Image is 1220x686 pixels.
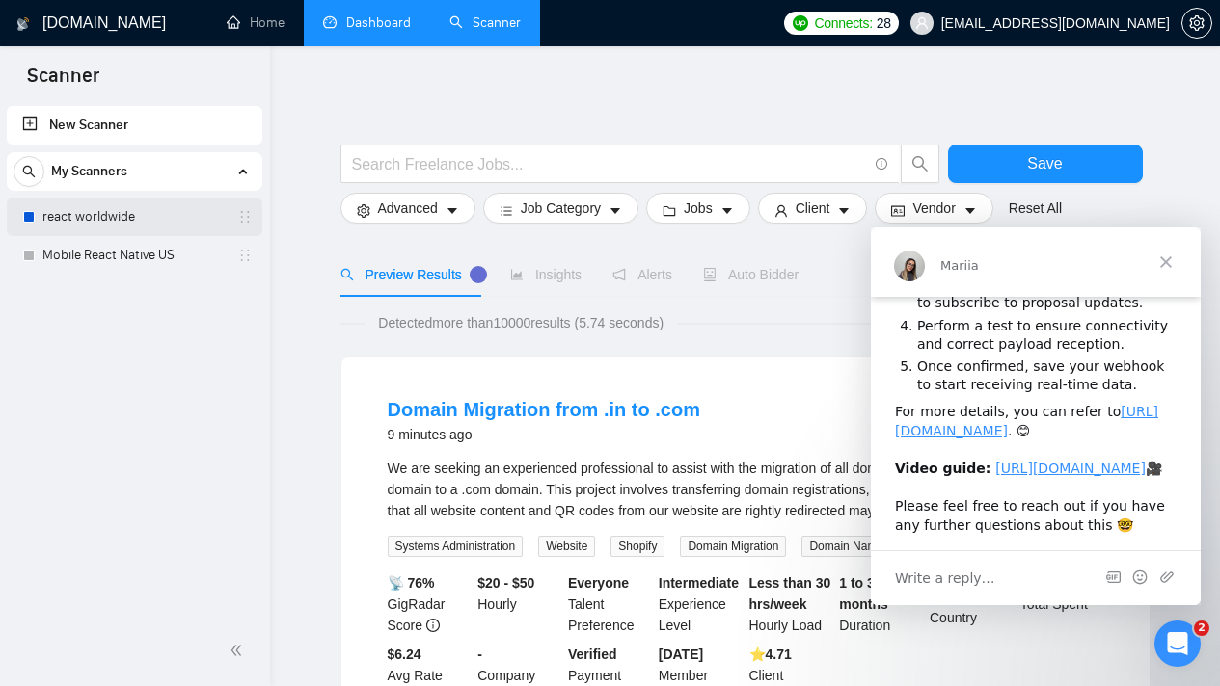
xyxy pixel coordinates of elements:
span: 2 [1194,620,1209,636]
span: search [340,268,354,281]
span: area-chart [510,268,524,281]
span: caret-down [720,203,734,218]
span: Auto Bidder [703,267,799,282]
button: Save [948,145,1143,183]
div: Experience Level [655,572,746,636]
button: settingAdvancedcaret-down [340,193,475,224]
span: caret-down [837,203,851,218]
div: Hourly [474,572,564,636]
div: Talent Preference [564,572,655,636]
b: Everyone [568,575,629,591]
span: Alerts [612,267,672,282]
span: Domain Name [801,536,891,557]
button: setting [1181,8,1212,39]
button: barsJob Categorycaret-down [483,193,638,224]
b: 1 to 3 months [839,575,888,612]
span: notification [612,268,626,281]
span: bars [500,203,513,218]
span: user [915,16,929,30]
span: Website [538,536,595,557]
span: Shopify [610,536,664,557]
span: Insights [510,267,582,282]
span: Save [1027,151,1062,175]
span: Jobs [684,198,713,219]
span: 28 [877,13,891,34]
a: setting [1181,15,1212,31]
span: Vendor [912,198,955,219]
b: [DATE] [659,646,703,662]
a: searchScanner [449,14,521,31]
span: user [774,203,788,218]
span: Job Category [521,198,601,219]
span: idcard [891,203,905,218]
button: folderJobscaret-down [646,193,750,224]
div: Duration [835,572,926,636]
div: 9 minutes ago [388,423,700,446]
b: 📡 76% [388,575,435,591]
span: My Scanners [51,152,127,191]
span: caret-down [446,203,459,218]
a: homeHome [227,14,285,31]
span: Preview Results [340,267,479,282]
button: idcardVendorcaret-down [875,193,992,224]
span: setting [1182,15,1211,31]
span: info-circle [426,619,440,632]
li: New Scanner [7,106,262,145]
button: search [14,156,44,187]
b: Verified [568,646,617,662]
span: holder [237,248,253,263]
button: userClientcaret-down [758,193,868,224]
span: caret-down [963,203,977,218]
b: $6.24 [388,646,421,662]
a: Domain Migration from .in to .com [388,399,700,420]
span: Detected more than 10000 results (5.74 seconds) [365,312,677,333]
a: New Scanner [22,106,247,145]
span: holder [237,209,253,224]
span: We are seeking an experienced professional to assist with the migration of all domains currently ... [388,461,1097,518]
a: react worldwide [42,198,226,236]
span: Client [796,198,830,219]
div: GigRadar Score [384,572,474,636]
iframe: Intercom live chat message [871,227,1201,605]
b: $20 - $50 [477,575,534,591]
a: Mobile React Native US [42,236,226,275]
span: robot [703,268,717,281]
div: Tooltip anchor [470,266,487,283]
b: - [477,646,482,662]
span: setting [357,203,370,218]
li: My Scanners [7,152,262,275]
b: Less than 30 hrs/week [749,575,831,612]
a: Reset All [1009,198,1062,219]
div: We are seeking an experienced professional to assist with the migration of all domains currently ... [388,458,1103,521]
span: info-circle [876,158,888,171]
div: Hourly Load [746,572,836,636]
b: Intermediate [659,575,739,591]
img: logo [16,9,30,40]
b: ⭐️ 4.71 [749,646,792,662]
span: double-left [230,641,249,660]
span: folder [663,203,676,218]
img: upwork-logo.png [793,15,808,31]
button: search [901,145,939,183]
span: Connects: [814,13,872,34]
span: caret-down [609,203,622,218]
span: Scanner [12,62,115,102]
span: search [902,155,938,172]
iframe: Intercom live chat [1154,620,1201,667]
input: Search Freelance Jobs... [352,152,867,176]
span: Advanced [378,198,438,219]
a: dashboardDashboard [323,14,411,31]
span: search [14,165,43,178]
span: Systems Administration [388,536,524,557]
span: Domain Migration [680,536,786,557]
